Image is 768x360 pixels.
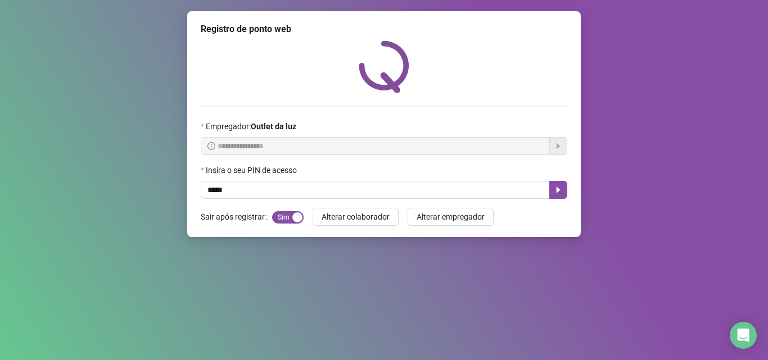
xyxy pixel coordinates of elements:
div: Open Intercom Messenger [730,322,757,349]
span: Alterar empregador [417,211,485,223]
button: Alterar empregador [408,208,494,226]
span: Alterar colaborador [322,211,390,223]
img: QRPoint [359,40,409,93]
label: Insira o seu PIN de acesso [201,164,304,176]
span: caret-right [554,185,563,194]
span: info-circle [207,142,215,150]
strong: Outlet da luz [251,122,296,131]
label: Sair após registrar [201,208,272,226]
div: Registro de ponto web [201,22,567,36]
button: Alterar colaborador [313,208,399,226]
span: Empregador : [206,120,296,133]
